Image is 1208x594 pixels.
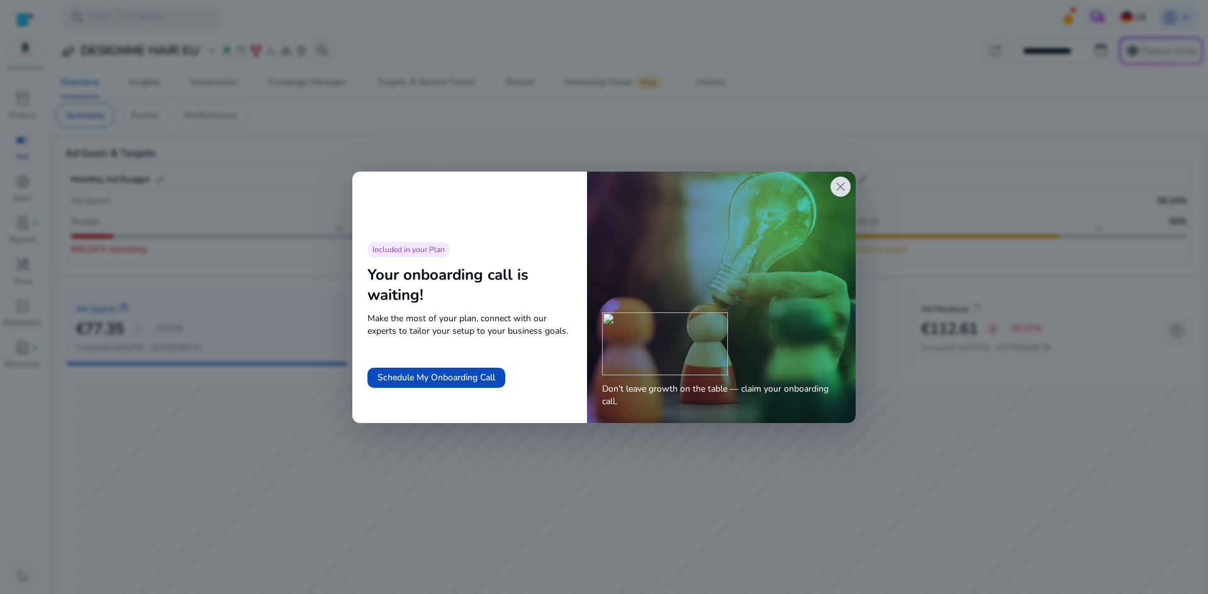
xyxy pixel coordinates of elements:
div: Your onboarding call is waiting! [367,265,572,305]
button: Schedule My Onboarding Call [367,368,505,388]
span: Included in your Plan [372,245,445,255]
span: Make the most of your plan, connect with our experts to tailor your setup to your business goals. [367,312,572,338]
span: Don’t leave growth on the table — claim your onboarding call. [602,383,841,408]
span: close [833,179,848,194]
span: Schedule My Onboarding Call [377,371,495,384]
